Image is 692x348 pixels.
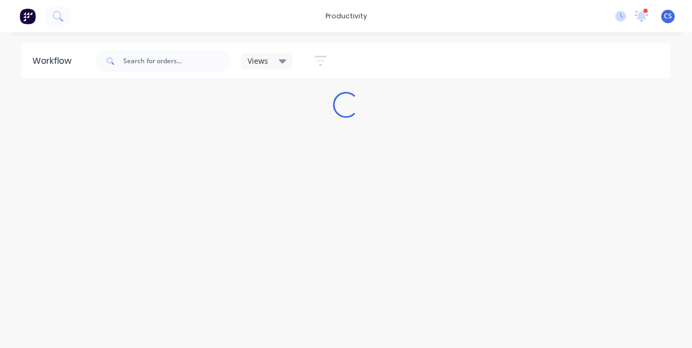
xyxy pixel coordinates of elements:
input: Search for orders... [123,50,230,72]
div: Workflow [32,55,77,68]
span: CS [664,11,672,21]
span: Views [248,55,268,66]
img: Factory [19,8,36,24]
div: productivity [320,8,372,24]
